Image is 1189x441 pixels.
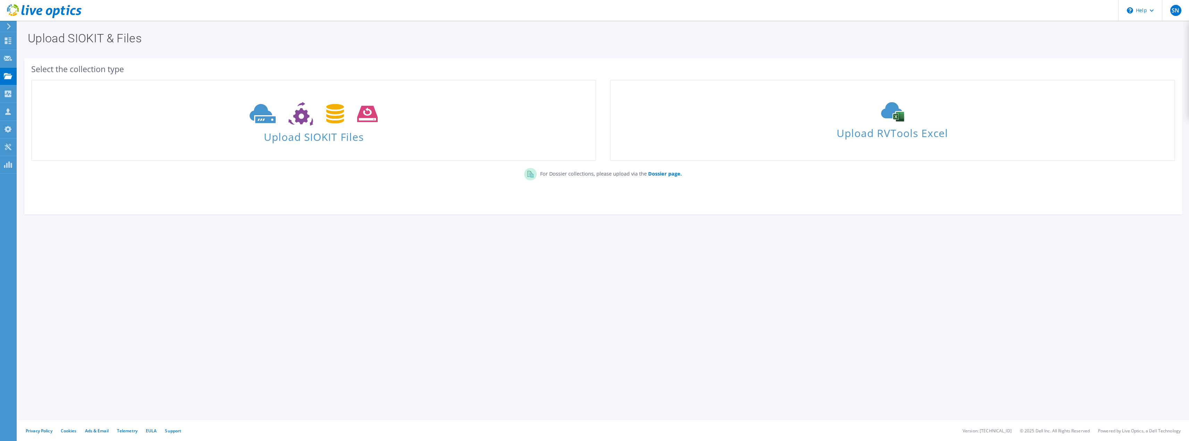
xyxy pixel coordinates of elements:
[1020,428,1090,434] li: © 2025 Dell Inc. All Rights Reserved
[165,428,181,434] a: Support
[647,170,682,177] a: Dossier page.
[1170,5,1181,16] span: SN
[1098,428,1181,434] li: Powered by Live Optics, a Dell Technology
[31,65,1175,73] div: Select the collection type
[32,127,595,142] span: Upload SIOKIT Files
[28,32,1175,44] h1: Upload SIOKIT & Files
[146,428,157,434] a: EULA
[610,80,1175,161] a: Upload RVTools Excel
[26,428,52,434] a: Privacy Policy
[648,170,682,177] b: Dossier page.
[61,428,77,434] a: Cookies
[1127,7,1133,14] svg: \n
[85,428,109,434] a: Ads & Email
[31,80,596,161] a: Upload SIOKIT Files
[963,428,1012,434] li: Version: [TECHNICAL_ID]
[611,124,1174,139] span: Upload RVTools Excel
[537,168,682,178] p: For Dossier collections, please upload via the
[117,428,137,434] a: Telemetry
